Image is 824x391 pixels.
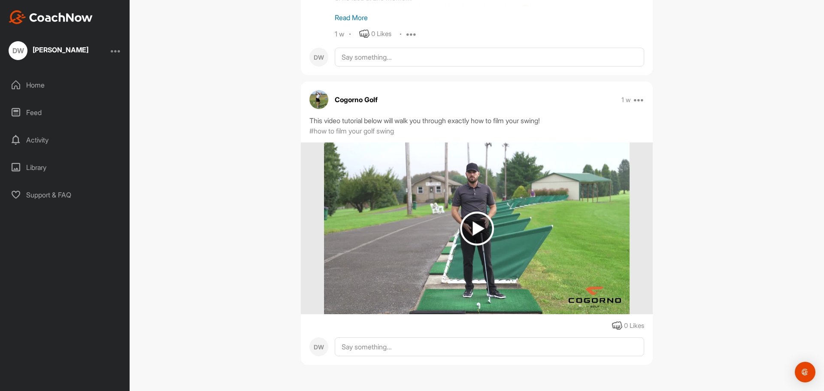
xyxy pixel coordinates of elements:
p: 1 w [621,96,631,104]
img: CoachNow [9,10,93,24]
img: media [324,142,629,314]
div: DW [309,48,328,67]
p: #how to film your golf swing [309,126,394,136]
div: 1 w [335,30,344,39]
div: Activity [5,129,126,151]
div: Library [5,157,126,178]
div: Home [5,74,126,96]
div: Open Intercom Messenger [795,362,815,382]
img: play [460,212,494,246]
img: avatar [309,90,328,109]
div: This video tutorial below will walk you through exactly how to film your swing! [309,115,644,126]
div: Support & FAQ [5,184,126,206]
p: Read More [335,12,644,23]
div: 0 Likes [371,29,391,39]
div: DW [9,41,27,60]
div: DW [309,337,328,356]
p: Cogorno Golf [335,94,378,105]
div: 0 Likes [624,321,644,331]
div: Feed [5,102,126,123]
div: [PERSON_NAME] [33,46,88,53]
